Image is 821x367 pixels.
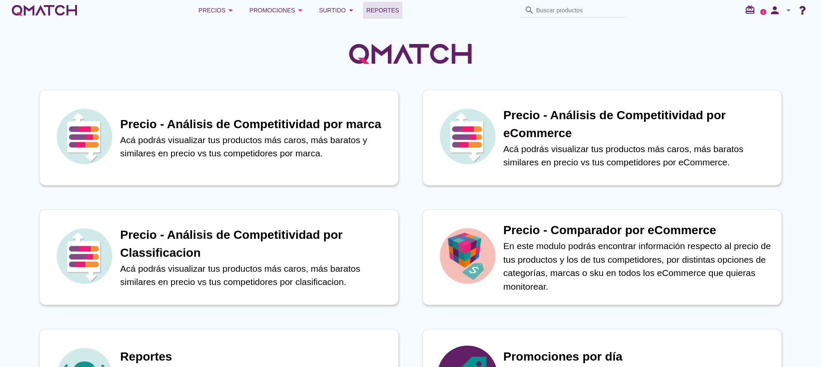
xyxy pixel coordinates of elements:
p: Acá podrás visualizar tus productos más caros, más baratos similares en precio vs tus competidore... [503,142,773,169]
input: Buscar productos [536,3,622,17]
i: arrow_drop_down [295,5,305,15]
a: white-qmatch-logo [10,2,79,19]
a: iconPrecio - Comparador por eCommerceEn este modulo podrás encontrar información respecto al prec... [410,209,794,305]
img: icon [54,106,114,166]
p: En este modulo podrás encontrar información respecto al precio de tus productos y los de tus comp... [503,239,773,293]
button: Precios [192,2,242,19]
h1: Precio - Análisis de Competitividad por eCommerce [503,106,773,142]
i: person [766,4,783,16]
a: iconPrecio - Análisis de Competitividad por ClassificacionAcá podrás visualizar tus productos más... [27,209,410,305]
span: Reportes [366,5,399,15]
div: Surtido [319,5,356,15]
i: arrow_drop_down [783,5,794,15]
i: arrow_drop_down [346,5,356,15]
p: Acá podrás visualizar tus productos más caros, más baratos y similares en precio vs tus competido... [120,133,390,160]
img: icon [437,226,497,286]
text: 2 [762,10,765,14]
i: search [524,5,535,15]
button: Surtido [312,2,363,19]
div: Promociones [249,5,305,15]
a: 2 [760,9,766,15]
a: Reportes [363,2,403,19]
a: iconPrecio - Análisis de Competitividad por eCommerceAcá podrás visualizar tus productos más caro... [410,90,794,185]
h1: Promociones por día [503,348,773,366]
h1: Precio - Comparador por eCommerce [503,221,773,239]
h1: Precio - Análisis de Competitividad por Classificacion [120,226,390,262]
img: icon [54,226,114,286]
img: QMatchLogo [346,32,475,75]
p: Acá podrás visualizar tus productos más caros, más baratos similares en precio vs tus competidore... [120,262,390,289]
h1: Precio - Análisis de Competitividad por marca [120,115,390,133]
i: arrow_drop_down [225,5,236,15]
h1: Reportes [120,348,390,366]
button: Promociones [242,2,312,19]
a: iconPrecio - Análisis de Competitividad por marcaAcá podrás visualizar tus productos más caros, m... [27,90,410,185]
img: icon [437,106,497,166]
i: redeem [745,5,759,15]
div: Precios [198,5,236,15]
